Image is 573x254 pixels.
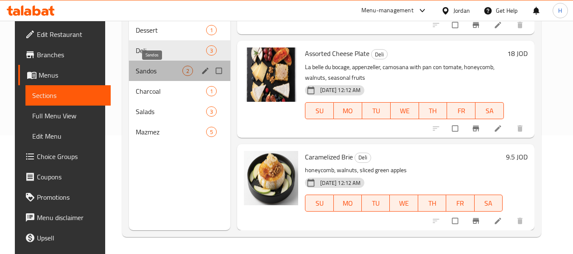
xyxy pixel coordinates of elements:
a: Edit menu item [494,217,504,225]
span: Assorted Cheese Plate [305,47,369,60]
button: TH [419,102,447,119]
span: Caramelized Brie [305,151,353,163]
span: Select to update [447,213,465,229]
button: SA [475,102,504,119]
h6: 9.5 JOD [506,151,528,163]
a: Edit menu item [494,21,504,29]
div: Salads3 [129,101,230,122]
span: Coupons [37,172,104,182]
a: Coupons [18,167,111,187]
div: items [206,86,217,96]
div: Deli3 [129,40,230,61]
span: H [558,6,562,15]
span: Sections [32,90,104,100]
span: Choice Groups [37,151,104,162]
a: Edit menu item [494,124,504,133]
span: TH [422,105,444,117]
span: Sandos [136,66,182,76]
div: Charcoal1 [129,81,230,101]
span: Select to update [447,17,465,33]
a: Edit Menu [25,126,111,146]
button: edit [200,65,212,76]
button: delete [511,119,531,138]
span: 3 [207,47,216,55]
p: La belle du bocage, appenzeller, camosana with pan con tomate, honeycomb, walnuts, seasonal fruits [305,62,504,83]
button: MO [334,195,362,212]
span: Edit Restaurant [37,29,104,39]
a: Full Menu View [25,106,111,126]
span: 2 [183,67,193,75]
button: TH [418,195,446,212]
span: SA [478,197,499,209]
span: Mazmez [136,127,206,137]
span: TU [366,105,387,117]
span: Upsell [37,233,104,243]
span: Charcoal [136,86,206,96]
div: items [182,66,193,76]
span: Deli [355,153,371,162]
div: items [206,106,217,117]
span: 3 [207,108,216,116]
button: WE [391,102,419,119]
span: MO [337,105,359,117]
button: TU [362,195,390,212]
button: delete [511,16,531,34]
span: TH [422,197,443,209]
button: Branch-specific-item [467,119,487,138]
span: SU [309,197,330,209]
span: Deli [372,50,387,59]
span: FR [450,105,472,117]
span: Salads [136,106,206,117]
span: 1 [207,87,216,95]
span: FR [450,197,471,209]
span: Menu disclaimer [37,212,104,223]
span: 1 [207,26,216,34]
div: Mazmez5 [129,122,230,142]
button: FR [447,102,475,119]
a: Sections [25,85,111,106]
button: delete [511,212,531,230]
span: Full Menu View [32,111,104,121]
span: Promotions [37,192,104,202]
div: Sandos2edit [129,61,230,81]
button: TU [362,102,391,119]
span: [DATE] 12:12 AM [317,179,364,187]
span: Select to update [447,120,465,137]
div: Deli [355,153,371,163]
button: FR [446,195,474,212]
a: Promotions [18,187,111,207]
button: MO [334,102,362,119]
span: Deli [136,45,206,56]
div: Jordan [453,6,470,15]
button: Branch-specific-item [467,212,487,230]
button: SU [305,195,333,212]
a: Choice Groups [18,146,111,167]
span: SU [309,105,330,117]
div: Dessert1 [129,20,230,40]
div: items [206,127,217,137]
a: Upsell [18,228,111,248]
span: MO [337,197,358,209]
a: Edit Restaurant [18,24,111,45]
span: Branches [37,50,104,60]
button: SU [305,102,334,119]
span: Dessert [136,25,206,35]
span: SA [479,105,500,117]
div: Deli [371,49,388,59]
span: WE [394,105,416,117]
span: Menus [39,70,104,80]
button: Branch-specific-item [467,16,487,34]
span: [DATE] 12:12 AM [317,86,364,94]
span: TU [365,197,386,209]
button: SA [475,195,503,212]
img: Assorted Cheese Plate [244,47,298,102]
nav: Menu sections [129,17,230,145]
h6: 18 JOD [507,47,528,59]
span: 5 [207,128,216,136]
span: Edit Menu [32,131,104,141]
